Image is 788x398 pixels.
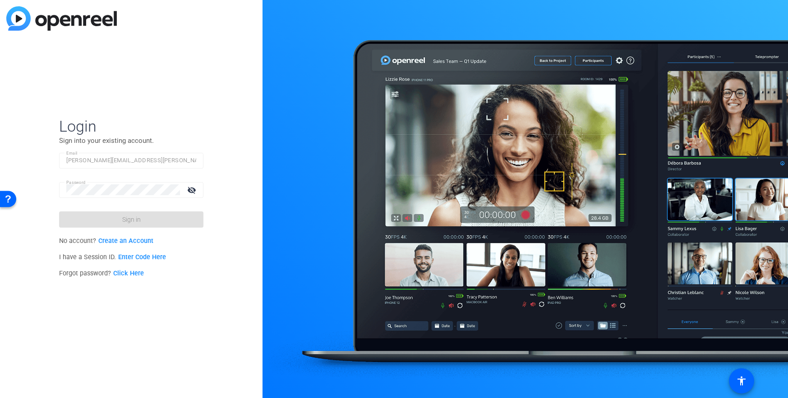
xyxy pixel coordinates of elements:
[59,270,144,277] span: Forgot password?
[66,151,78,156] mat-label: Email
[736,375,747,386] mat-icon: accessibility
[59,136,203,146] p: Sign into your existing account.
[113,270,144,277] a: Click Here
[98,237,153,245] a: Create an Account
[118,253,166,261] a: Enter Code Here
[59,237,153,245] span: No account?
[182,183,203,197] mat-icon: visibility_off
[6,6,117,31] img: blue-gradient.svg
[66,180,86,185] mat-label: Password
[59,253,166,261] span: I have a Session ID.
[66,155,196,166] input: Enter Email Address
[59,117,203,136] span: Login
